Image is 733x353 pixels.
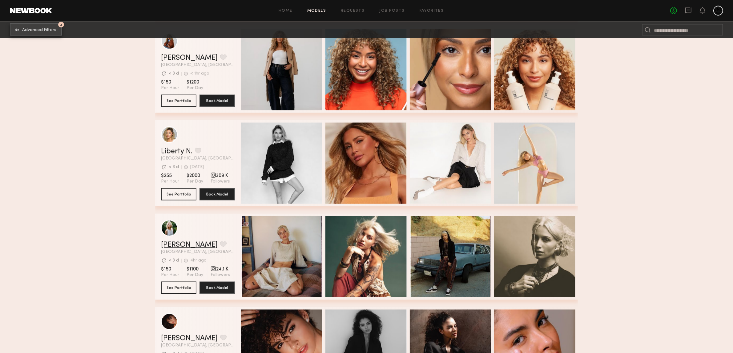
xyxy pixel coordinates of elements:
[161,335,218,342] a: [PERSON_NAME]
[60,23,62,26] span: 3
[169,165,179,169] div: < 3 d
[161,188,196,200] button: See Portfolio
[279,9,292,13] a: Home
[169,72,179,76] div: < 3 d
[161,173,179,179] span: $255
[341,9,364,13] a: Requests
[211,272,230,278] span: Followers
[190,165,204,169] div: [DATE]
[211,173,230,179] span: 309 K
[161,343,235,348] span: [GEOGRAPHIC_DATA], [GEOGRAPHIC_DATA]
[379,9,405,13] a: Job Posts
[187,173,203,179] span: $2000
[161,157,235,161] span: [GEOGRAPHIC_DATA], [GEOGRAPHIC_DATA]
[161,272,179,278] span: Per Hour
[169,259,179,263] div: < 3 d
[161,54,218,62] a: [PERSON_NAME]
[161,85,179,91] span: Per Hour
[199,188,235,200] button: Book Model
[187,266,203,272] span: $1100
[161,266,179,272] span: $150
[190,259,207,263] div: 4hr ago
[199,282,235,294] button: Book Model
[420,9,444,13] a: Favorites
[10,23,62,36] button: 3Advanced Filters
[190,72,209,76] div: < 1hr ago
[187,85,203,91] span: Per Day
[161,282,196,294] button: See Portfolio
[187,179,203,184] span: Per Day
[187,272,203,278] span: Per Day
[211,179,230,184] span: Followers
[161,241,218,249] a: [PERSON_NAME]
[161,63,235,67] span: [GEOGRAPHIC_DATA], [GEOGRAPHIC_DATA]
[199,95,235,107] button: Book Model
[161,95,196,107] button: See Portfolio
[161,250,235,254] span: [GEOGRAPHIC_DATA], [GEOGRAPHIC_DATA]
[161,148,192,155] a: Liberty N.
[161,79,179,85] span: $150
[211,266,230,272] span: 24.1 K
[161,179,179,184] span: Per Hour
[22,28,56,32] span: Advanced Filters
[307,9,326,13] a: Models
[187,79,203,85] span: $1200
